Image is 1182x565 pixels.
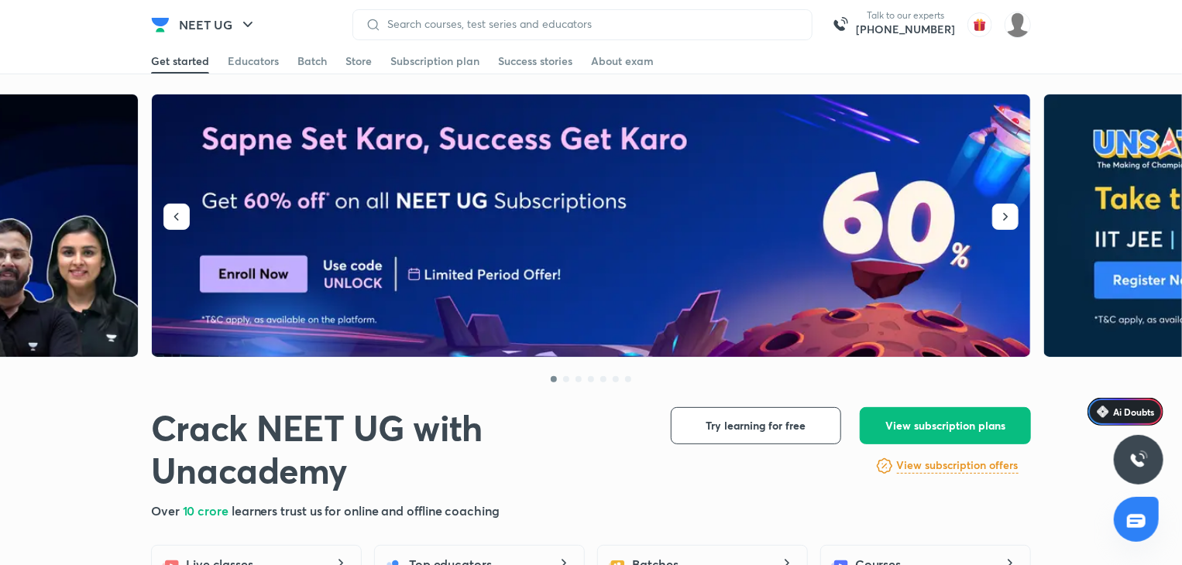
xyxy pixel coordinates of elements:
a: Success stories [498,49,572,74]
button: View subscription plans [860,407,1031,444]
a: [PHONE_NUMBER] [856,22,955,37]
input: Search courses, test series and educators [381,18,799,30]
div: Educators [228,53,279,69]
a: View subscription offers [897,457,1019,475]
span: learners trust us for online and offline coaching [232,502,500,519]
button: NEET UG [170,9,266,40]
img: Company Logo [151,15,170,34]
span: Try learning for free [706,418,806,433]
a: Batch [297,49,327,74]
a: Get started [151,49,209,74]
span: View subscription plans [885,418,1005,433]
p: Talk to our experts [856,9,955,22]
div: Store [345,53,372,69]
a: Subscription plan [390,49,479,74]
div: About exam [591,53,654,69]
img: Icon [1097,406,1109,418]
span: Over [151,502,183,519]
a: About exam [591,49,654,74]
img: Sakshi [1005,12,1031,38]
div: Subscription plan [390,53,479,69]
h1: Crack NEET UG with Unacademy [151,407,646,492]
div: Get started [151,53,209,69]
button: Try learning for free [671,407,841,444]
div: Batch [297,53,327,69]
a: Educators [228,49,279,74]
span: Ai Doubts [1113,406,1154,418]
img: ttu [1129,450,1148,469]
img: avatar [967,12,992,37]
a: Store [345,49,372,74]
span: 10 crore [183,502,232,519]
div: Success stories [498,53,572,69]
a: Ai Doubts [1088,398,1163,426]
h6: View subscription offers [897,457,1019,474]
img: call-us [825,9,856,40]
